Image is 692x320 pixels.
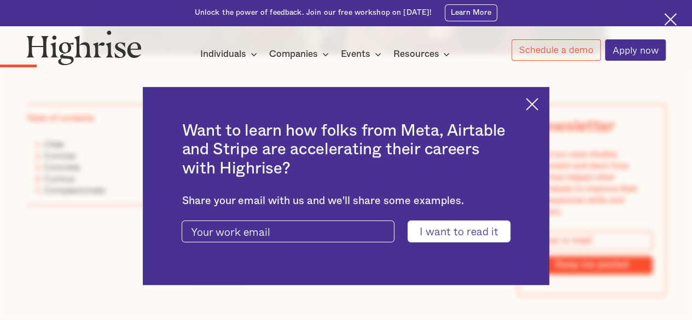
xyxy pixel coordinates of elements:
[200,48,246,61] div: Individuals
[605,39,666,61] a: Apply now
[182,195,510,207] div: Share your email with us and we'll share some examples.
[664,13,677,26] img: Cross icon
[182,220,510,242] form: current-ascender-blog-article-modal-form
[511,39,601,61] a: Schedule a demo
[445,4,498,21] a: Learn More
[393,48,439,61] div: Resources
[26,30,142,65] img: Highrise logo
[269,48,332,61] div: Companies
[182,121,510,178] h2: Want to learn how folks from Meta, Airtable and Stripe are accelerating their careers with Highrise?
[393,48,453,61] div: Resources
[200,48,260,61] div: Individuals
[408,220,510,242] input: I want to read it
[526,98,538,110] img: Cross icon
[182,220,394,242] input: Your work email
[195,8,432,18] div: Unlock the power of feedback. Join our free workshop on [DATE]!
[341,48,370,61] div: Events
[269,48,318,61] div: Companies
[341,48,385,61] div: Events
